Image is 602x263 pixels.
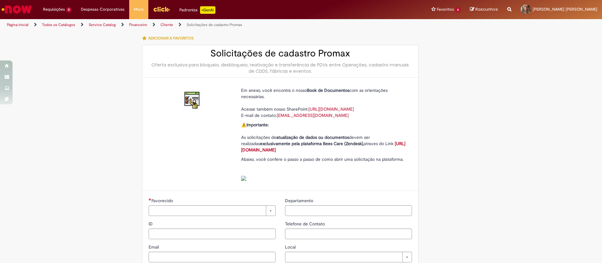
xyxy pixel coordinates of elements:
span: Telefone de Contato [285,221,326,227]
a: Rascunhos [470,7,498,13]
a: [EMAIL_ADDRESS][DOMAIN_NAME] [277,113,349,118]
p: ⚠️ As solicitações de devem ser realizadas atraves do Link [241,122,407,153]
a: Página inicial [7,22,29,27]
input: Departamento [285,205,412,216]
a: [URL][DOMAIN_NAME] [309,106,354,112]
input: ID [149,229,276,239]
a: Limpar campo Local [285,252,412,262]
a: Solicitações de cadastro Promax [187,22,242,27]
div: Oferta exclusiva para bloqueio, desbloqueio, reativação e transferência de PDVs entre Operações, ... [149,62,412,74]
p: Abaixo, você confere o passo a passo de como abrir uma solicitação na plataforma. [241,156,407,181]
span: Despesas Corporativas [81,6,124,13]
a: Cliente [161,22,173,27]
span: Rascunhos [475,6,498,12]
span: Adicionar a Favoritos [148,36,193,41]
span: Departamento [285,198,314,203]
input: Telefone de Contato [285,229,412,239]
strong: exclusivamente pela plataforma Bees Care (Zendesk), [260,141,364,146]
div: Padroniza [179,6,215,14]
span: 5 [66,7,71,13]
strong: Importante: [246,122,269,128]
img: ServiceNow [1,3,33,16]
span: Email [149,244,160,250]
button: Adicionar a Favoritos [142,32,197,45]
img: sys_attachment.do [241,176,246,181]
span: More [134,6,144,13]
span: 6 [455,7,461,13]
span: Necessários - Favorecido [151,198,174,203]
p: +GenAi [200,6,215,14]
a: Todos os Catálogos [42,22,75,27]
p: Em anexo, você encontra o nosso com as orientações necessárias. Acesse também nosso SharePoint: E... [241,87,407,118]
img: Solicitações de cadastro Promax [182,90,203,110]
span: Favoritos [437,6,454,13]
a: Service Catalog [89,22,116,27]
span: Requisições [43,6,65,13]
a: Financeiro [129,22,147,27]
strong: atualização de dados ou documentos [276,134,349,140]
span: Local [285,244,297,250]
input: Email [149,252,276,262]
span: ID [149,221,154,227]
img: click_logo_yellow_360x200.png [153,4,170,14]
span: Necessários [149,198,151,201]
h2: Solicitações de cadastro Promax [149,48,412,59]
a: Limpar campo Favorecido [149,205,276,216]
a: [URL][DOMAIN_NAME] [241,141,405,153]
strong: Book de Documentos [307,87,349,93]
ul: Trilhas de página [5,19,397,31]
span: [PERSON_NAME] [PERSON_NAME] [533,7,597,12]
